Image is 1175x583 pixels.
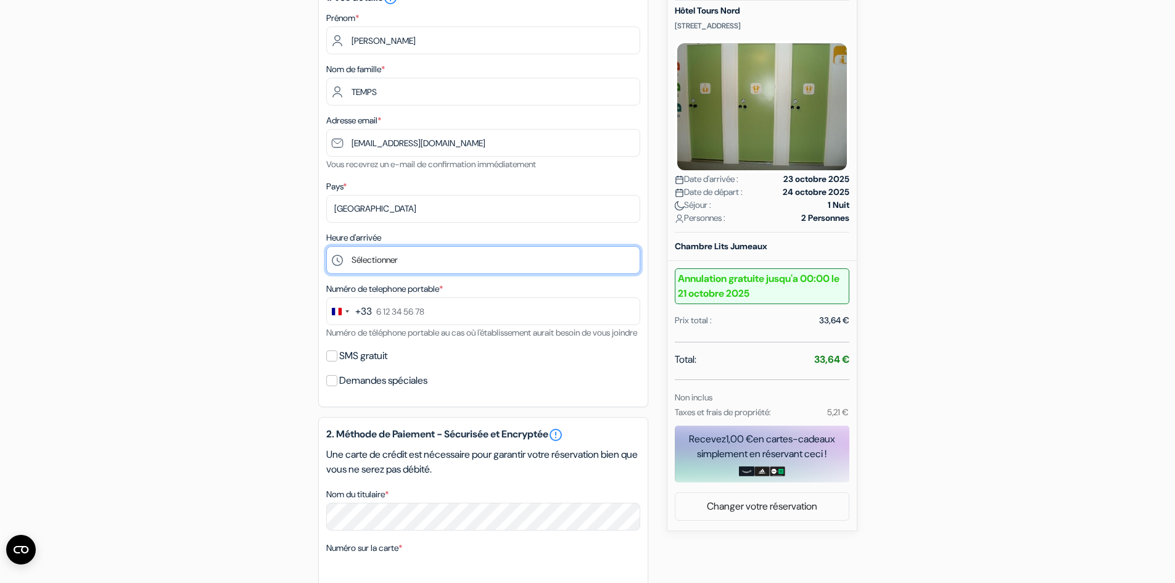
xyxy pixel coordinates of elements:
small: Taxes et frais de propriété: [675,407,771,418]
a: error_outline [548,428,563,442]
input: Entrez votre prénom [326,27,640,54]
strong: 2 Personnes [801,212,849,225]
p: Une carte de crédit est nécessaire pour garantir votre réservation bien que vous ne serez pas déb... [326,447,640,477]
label: SMS gratuit [339,347,387,365]
img: uber-uber-eats-card.png [770,466,785,476]
h5: Hôtel Tours Nord [675,6,849,16]
div: +33 [355,304,372,319]
label: Prénom [326,12,359,25]
label: Demandes spéciales [339,372,427,389]
label: Numéro de telephone portable [326,283,443,296]
input: Entrer adresse e-mail [326,129,640,157]
input: 6 12 34 56 78 [326,297,640,325]
h5: 2. Méthode de Paiement - Sécurisée et Encryptée [326,428,640,442]
span: Total: [675,352,696,367]
strong: 24 octobre 2025 [783,186,849,199]
img: calendar.svg [675,188,684,197]
label: Adresse email [326,114,381,127]
input: Entrer le nom de famille [326,78,640,105]
small: 5,21 € [827,407,849,418]
label: Nom du titulaire [326,488,389,501]
span: Séjour : [675,199,711,212]
label: Nom de famille [326,63,385,76]
span: Date d'arrivée : [675,173,738,186]
p: [STREET_ADDRESS] [675,21,849,31]
span: 1,00 € [726,432,753,445]
small: Numéro de téléphone portable au cas où l'établissement aurait besoin de vous joindre [326,327,637,338]
div: 33,64 € [819,314,849,327]
span: Personnes : [675,212,725,225]
label: Pays [326,180,347,193]
strong: 33,64 € [814,353,849,366]
img: user_icon.svg [675,214,684,223]
b: Chambre Lits Jumeaux [675,241,767,252]
label: Heure d'arrivée [326,231,381,244]
b: Annulation gratuite jusqu'a 00:00 le 21 octobre 2025 [675,268,849,304]
a: Changer votre réservation [675,495,849,518]
img: adidas-card.png [754,466,770,476]
img: calendar.svg [675,175,684,184]
label: Numéro sur la carte [326,542,402,555]
div: Prix total : [675,314,712,327]
img: amazon-card-no-text.png [739,466,754,476]
strong: 23 octobre 2025 [783,173,849,186]
span: Date de départ : [675,186,743,199]
small: Vous recevrez un e-mail de confirmation immédiatement [326,159,536,170]
div: Recevez en cartes-cadeaux simplement en réservant ceci ! [675,432,849,461]
small: Non inclus [675,392,712,403]
button: Change country, selected France (+33) [327,298,372,325]
img: moon.svg [675,201,684,210]
button: Ouvrir le widget CMP [6,535,36,564]
strong: 1 Nuit [828,199,849,212]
